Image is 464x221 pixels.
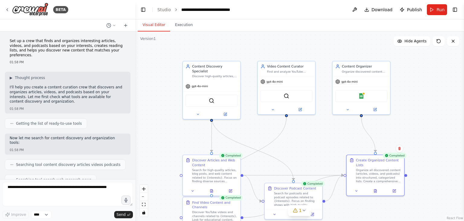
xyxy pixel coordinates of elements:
g: Edge from 9c35dd81-9f92-424c-ad97-d62825987363 to 161ac57b-b650-449c-9e87-5f33a1d1730c [243,173,343,177]
g: Edge from 2c133a43-3d1b-4f05-aef5-29bf83015a9c to 49a71742-5853-4579-bd19-541365105ef3 [209,117,296,180]
div: Organize discovered content into structured reading lists and categorized collections, creating o... [342,70,387,73]
div: Video Content Curator [267,64,312,69]
div: CompletedDiscover Articles and Web ContentSearch for high-quality articles, blog posts, and web c... [182,155,241,196]
div: Search for podcasts and podcast episodes related to {interests}. Focus on finding shows with high... [274,192,319,207]
button: zoom in [140,185,148,193]
span: 1 [299,207,302,213]
button: fit view [140,201,148,209]
div: Version 1 [140,36,156,41]
span: Improve [11,212,26,217]
button: Run [427,4,447,15]
g: Edge from 49a71742-5853-4579-bd19-541365105ef3 to 161ac57b-b650-449c-9e87-5f33a1d1730c [325,173,343,203]
span: Send [117,212,126,217]
button: Send [114,211,133,218]
button: toggle interactivity [140,209,148,216]
a: React Flow attribution [447,216,463,220]
button: Open in side panel [362,107,388,113]
img: Google Sheets [359,93,364,99]
span: ▶ [10,75,12,80]
button: Open in side panel [304,212,320,217]
g: Edge from 9c35dd81-9f92-424c-ad97-d62825987363 to 49a71742-5853-4579-bd19-541365105ef3 [243,173,262,203]
button: View output [202,188,222,194]
button: Publish [397,4,424,15]
g: Edge from 87aeacba-7f3e-4165-a72a-63f5607dd844 to 161ac57b-b650-449c-9e87-5f33a1d1730c [359,117,378,152]
div: Content Discovery SpecialistDiscover high-quality articles, videos, and podcasts related to {inte... [182,61,241,120]
button: Execution [170,19,198,31]
div: CompletedCreate Organized Content ListsOrganize all discovered content (articles, videos, and pod... [346,155,405,196]
span: Thought process [15,75,45,80]
span: gpt-4o-mini [341,80,358,84]
nav: breadcrumb [157,7,230,13]
div: Content Organizer [342,64,387,69]
div: Content OrganizerOrganize discovered content into structured reading lists and categorized collec... [332,61,391,115]
div: 01:58 PM [10,60,126,64]
span: Searching tool content discovery articles videos podcasts [16,162,121,167]
button: Click to speak your automation idea [121,196,130,205]
div: Completed [219,153,243,159]
span: Getting the list of ready-to-use tools [16,121,82,126]
span: Download [372,7,393,13]
p: Set up a crew that finds and organizes interesting articles, videos, and podcasts based on your i... [10,39,126,58]
button: View output [284,212,304,217]
div: Search for high-quality articles, blog posts, and web content related to {interests}. Focus on fi... [192,168,237,183]
button: Delete node [395,145,403,153]
div: 01:58 PM [10,107,126,111]
button: Open in side panel [212,111,239,117]
button: Hide left sidebar [139,5,147,14]
img: SerperDevTool [209,98,214,104]
img: SerperDevTool [284,93,289,99]
button: Switch to previous chat [104,22,118,29]
button: Open in side panel [287,107,314,113]
button: View output [366,188,385,194]
div: Content Discovery Specialist [192,64,237,74]
div: Find Video Content and Channels [192,200,237,209]
div: Completed [301,181,325,186]
p: Now let me search for content discovery and organization tools: [10,136,126,145]
button: Open in side panel [222,188,238,194]
span: gpt-4o-mini [266,80,283,84]
div: 01:58 PM [10,148,126,152]
div: Discover high-quality articles, videos, and podcasts related to {interests} by searching across m... [192,74,237,78]
button: Improve [2,211,29,219]
p: I'll help you create a content curation crew that discovers and organizes articles, videos, and p... [10,85,126,104]
span: Searching tool search web research news [16,177,91,182]
a: Studio [157,7,171,12]
div: Create Organized Content Lists [356,158,401,167]
span: Hide Agents [404,39,427,44]
button: zoom out [140,193,148,201]
div: React Flow controls [140,185,148,216]
span: Run [437,7,445,13]
div: BETA [53,6,68,13]
button: ▶Thought process [10,75,45,80]
div: Video Content CuratorFind and analyze YouTube videos and channels related to {interests}, identif... [257,61,316,115]
div: Completed [219,195,243,201]
div: Completed [383,153,407,159]
span: Publish [407,7,422,13]
div: Discover Podcast Content [274,186,316,191]
button: Hide Agents [394,36,430,46]
button: Open in side panel [386,188,402,194]
div: CompletedDiscover Podcast ContentSearch for podcasts and podcast episodes related to {interests}.... [264,183,323,220]
g: Edge from 2c133a43-3d1b-4f05-aef5-29bf83015a9c to 9c35dd81-9f92-424c-ad97-d62825987363 [209,117,214,152]
g: Edge from 8eb8f49c-5a9b-47f8-9544-4ec5ffaee74d to c5e80958-6216-4e35-9a7c-9ab207c765bb [209,117,289,194]
button: 1 [288,205,311,216]
button: Visual Editor [138,19,170,31]
button: Start a new chat [121,22,130,29]
button: Show right sidebar [451,5,459,14]
div: Organize all discovered content (articles, videos, and podcasts) into structured, categorized lis... [356,168,401,183]
img: Logo [12,3,48,16]
span: gpt-4o-mini [192,84,208,88]
button: Download [362,4,395,15]
div: Discover Articles and Web Content [192,158,237,167]
div: Find and analyze YouTube videos and channels related to {interests}, identifying educational, ent... [267,70,312,73]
